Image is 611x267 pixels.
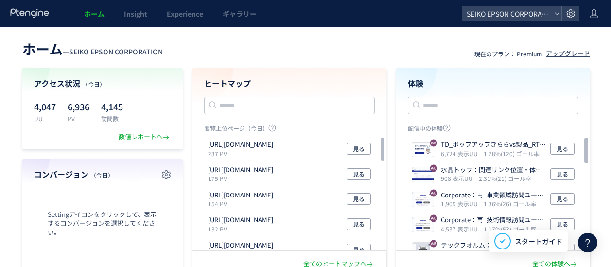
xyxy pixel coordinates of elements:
[408,124,578,136] p: 配信中の体験
[557,193,568,205] span: 見る
[167,9,203,18] span: Experience
[204,78,375,89] h4: ヒートマップ
[22,39,63,58] span: ホーム
[82,80,105,88] span: （今日）
[557,143,568,155] span: 見る
[464,6,550,21] span: SEIKO EPSON CORPORATION
[353,193,365,205] span: 見る
[550,168,575,180] button: 見る
[101,114,123,123] p: 訪問数
[353,168,365,180] span: 見る
[441,225,482,233] i: 4,537 表示UU
[557,168,568,180] span: 見る
[208,241,273,250] p: https://www.epsondevice.com/crystal/cn/designsupport/tool/foot-print/
[208,215,273,225] p: https://www.epsondevice.com/crystal/cn/designsupport/tool/ibis/
[347,193,371,205] button: 見る
[353,244,365,255] span: 見る
[34,169,171,180] h4: コンバージョン
[69,47,163,56] span: SEIKO EPSON CORPORATION
[208,225,277,233] p: 132 PV
[557,218,568,230] span: 見る
[484,199,536,208] i: 1.36%(26) ゴール率
[353,143,365,155] span: 見る
[441,174,477,182] i: 908 表示UU
[347,218,371,230] button: 見る
[441,149,482,158] i: 6,724 表示UU
[474,50,542,58] p: 現在のプラン： Premium
[441,199,482,208] i: 1,909 表示UU
[90,171,114,179] span: （今日）
[550,143,575,155] button: 見る
[208,191,273,200] p: https://store.orient-watch.com/collections/all
[484,225,536,233] i: 1.17%(53) ゴール率
[208,174,277,182] p: 175 PV
[347,143,371,155] button: 見る
[550,193,575,205] button: 見る
[68,114,89,123] p: PV
[22,39,163,58] div: —
[34,114,56,123] p: UU
[124,9,147,18] span: Insight
[441,241,546,250] p: テックフオルム：トップポップアップ
[223,9,257,18] span: ギャラリー
[441,140,546,149] p: TD_ポップアップきららvs製品_RTC配下_2501((copy)
[347,168,371,180] button: 見る
[208,140,273,149] p: https://corporate.epson/en/
[208,199,277,208] p: 154 PV
[208,165,273,175] p: https://corporate.epson/en/search.html
[441,165,546,175] p: 水晶トップ：関連リンク位置・体裁変更
[34,78,171,89] h4: アクセス状況
[515,236,562,247] span: スタートガイド
[479,250,535,258] i: 10.05%(57) ゴール率
[101,99,123,114] p: 4,145
[204,124,375,136] p: 閲覧上位ページ（今日）
[34,210,171,237] span: Settingアイコンをクリックして、表示するコンバージョンを選択してください。
[546,49,590,58] div: アップグレード
[353,218,365,230] span: 見る
[347,244,371,255] button: 見る
[441,215,546,225] p: Corporate：再_技術情報訪問ユーザー属性調査_製品購入検討1
[408,78,578,89] h4: 体験
[119,132,171,142] div: 数値レポートへ
[68,99,89,114] p: 6,936
[208,250,277,258] p: 129 PV
[441,191,546,200] p: Corporate：再_事業領域訪問ユーザー属性調査_製品購入検討
[441,250,477,258] i: 567 表示UU
[479,174,531,182] i: 2.31%(21) ゴール率
[84,9,105,18] span: ホーム
[550,218,575,230] button: 見る
[34,99,56,114] p: 4,047
[208,149,277,158] p: 237 PV
[484,149,540,158] i: 1.78%(120) ゴール率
